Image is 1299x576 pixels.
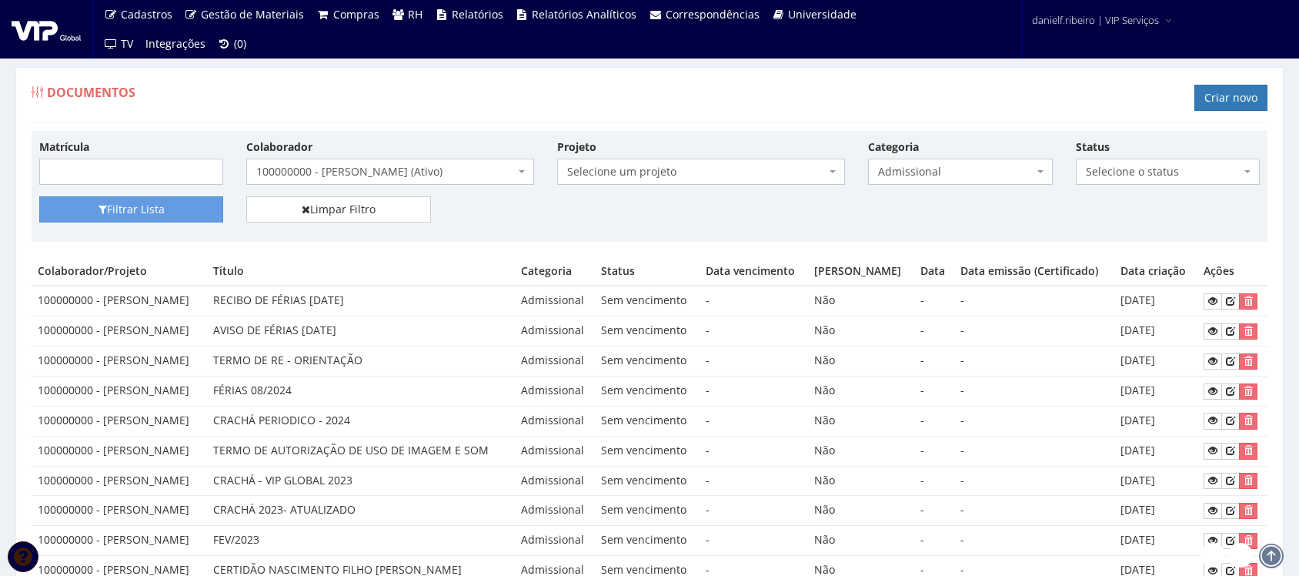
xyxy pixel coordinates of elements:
[12,18,81,41] img: logo
[914,436,953,466] td: -
[207,406,515,436] td: CRACHÁ PERIODICO - 2024
[333,7,379,22] span: Compras
[515,376,596,406] td: Admissional
[121,36,133,51] span: TV
[595,436,700,466] td: Sem vencimento
[32,347,207,377] td: 100000000 - [PERSON_NAME]
[207,257,515,286] th: Título
[515,526,596,556] td: Admissional
[868,159,1052,185] span: Admissional
[32,316,207,347] td: 100000000 - [PERSON_NAME]
[39,196,223,223] button: Filtrar Lista
[1114,347,1197,377] td: [DATE]
[868,139,919,155] label: Categoria
[532,7,636,22] span: Relatórios Analíticos
[32,406,207,436] td: 100000000 - [PERSON_NAME]
[595,496,700,526] td: Sem vencimento
[595,466,700,496] td: Sem vencimento
[914,376,953,406] td: -
[1114,436,1197,466] td: [DATE]
[700,347,808,377] td: -
[700,406,808,436] td: -
[914,286,953,316] td: -
[914,316,953,347] td: -
[808,257,914,286] th: [PERSON_NAME]
[595,347,700,377] td: Sem vencimento
[201,7,304,22] span: Gestão de Materiais
[32,466,207,496] td: 100000000 - [PERSON_NAME]
[1114,466,1197,496] td: [DATE]
[954,496,1115,526] td: -
[39,139,89,155] label: Matrícula
[954,347,1115,377] td: -
[954,466,1115,496] td: -
[1076,159,1260,185] span: Selecione o status
[700,286,808,316] td: -
[207,376,515,406] td: FÉRIAS 08/2024
[700,466,808,496] td: -
[246,159,534,185] span: 100000000 - BRUNO ALVES AFONSO (Ativo)
[808,436,914,466] td: Não
[557,139,596,155] label: Projeto
[808,347,914,377] td: Não
[954,316,1115,347] td: -
[595,286,700,316] td: Sem vencimento
[914,526,953,556] td: -
[212,29,253,59] a: (0)
[256,164,515,179] span: 100000000 - BRUNO ALVES AFONSO (Ativo)
[32,257,207,286] th: Colaborador/Projeto
[1197,257,1267,286] th: Ações
[914,406,953,436] td: -
[47,84,135,101] span: Documentos
[1114,257,1197,286] th: Data criação
[666,7,760,22] span: Correspondências
[515,257,596,286] th: Categoria
[595,406,700,436] td: Sem vencimento
[515,436,596,466] td: Admissional
[515,406,596,436] td: Admissional
[567,164,826,179] span: Selecione um projeto
[32,526,207,556] td: 100000000 - [PERSON_NAME]
[808,376,914,406] td: Não
[207,466,515,496] td: CRACHÁ - VIP GLOBAL 2023
[914,496,953,526] td: -
[145,36,205,51] span: Integrações
[408,7,422,22] span: RH
[954,376,1115,406] td: -
[98,29,139,59] a: TV
[1114,316,1197,347] td: [DATE]
[1032,12,1159,28] span: danielf.ribeiro | VIP Serviços
[595,376,700,406] td: Sem vencimento
[954,406,1115,436] td: -
[515,466,596,496] td: Admissional
[808,286,914,316] td: Não
[808,406,914,436] td: Não
[1114,496,1197,526] td: [DATE]
[788,7,857,22] span: Universidade
[700,526,808,556] td: -
[1114,286,1197,316] td: [DATE]
[914,347,953,377] td: -
[700,496,808,526] td: -
[1114,376,1197,406] td: [DATE]
[700,316,808,347] td: -
[914,257,953,286] th: Data
[515,286,596,316] td: Admissional
[1114,406,1197,436] td: [DATE]
[700,436,808,466] td: -
[207,347,515,377] td: TERMO DE RE - ORIENTAÇÃO
[954,526,1115,556] td: -
[207,496,515,526] td: CRACHÁ 2023- ATUALIZADO
[1194,85,1267,111] a: Criar novo
[32,376,207,406] td: 100000000 - [PERSON_NAME]
[139,29,212,59] a: Integrações
[914,466,953,496] td: -
[954,286,1115,316] td: -
[452,7,503,22] span: Relatórios
[595,257,700,286] th: Status
[808,496,914,526] td: Não
[515,347,596,377] td: Admissional
[207,316,515,347] td: AVISO DE FÉRIAS [DATE]
[954,257,1115,286] th: Data emissão (Certificado)
[207,286,515,316] td: RECIBO DE FÉRIAS [DATE]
